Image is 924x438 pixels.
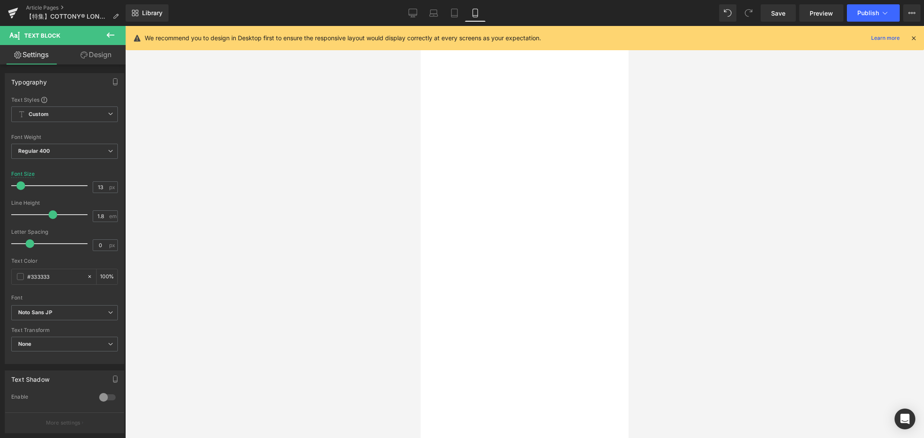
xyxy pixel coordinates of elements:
div: Open Intercom Messenger [895,409,915,429]
div: Letter Spacing [11,229,118,235]
div: % [97,269,117,284]
div: Text Styles [11,96,118,103]
a: Article Pages [26,4,126,11]
div: Font Weight [11,134,118,140]
span: Publish [857,10,879,16]
a: Desktop [402,4,423,22]
div: Text Transform [11,327,118,333]
a: Design [65,45,127,64]
a: Preview [799,4,843,22]
div: Font Size [11,171,35,177]
span: Save [771,9,785,18]
div: Font [11,295,118,301]
b: Regular 400 [18,148,50,154]
a: Tablet [444,4,465,22]
b: Custom [29,111,49,118]
a: Laptop [423,4,444,22]
span: Library [142,9,162,17]
div: Text Shadow [11,371,49,383]
p: More settings [46,419,81,427]
i: Noto Sans JP [18,309,52,316]
span: px [109,184,117,190]
button: More settings [5,412,124,433]
button: Undo [719,4,736,22]
input: Color [27,272,83,281]
p: We recommend you to design in Desktop first to ensure the responsive layout would display correct... [145,33,541,43]
button: Publish [847,4,900,22]
a: Mobile [465,4,486,22]
span: em [109,213,117,219]
span: Text Block [24,32,60,39]
div: Enable [11,393,91,403]
span: Preview [810,9,833,18]
b: None [18,341,32,347]
button: Redo [740,4,757,22]
a: Learn more [868,33,903,43]
div: Typography [11,74,47,86]
span: 【特集】COTTONY® LONGSLEEVE TEEのご紹介 [26,13,109,20]
div: Text Color [11,258,118,264]
a: New Library [126,4,169,22]
span: px [109,242,117,248]
div: Line Height [11,200,118,206]
button: More [903,4,921,22]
